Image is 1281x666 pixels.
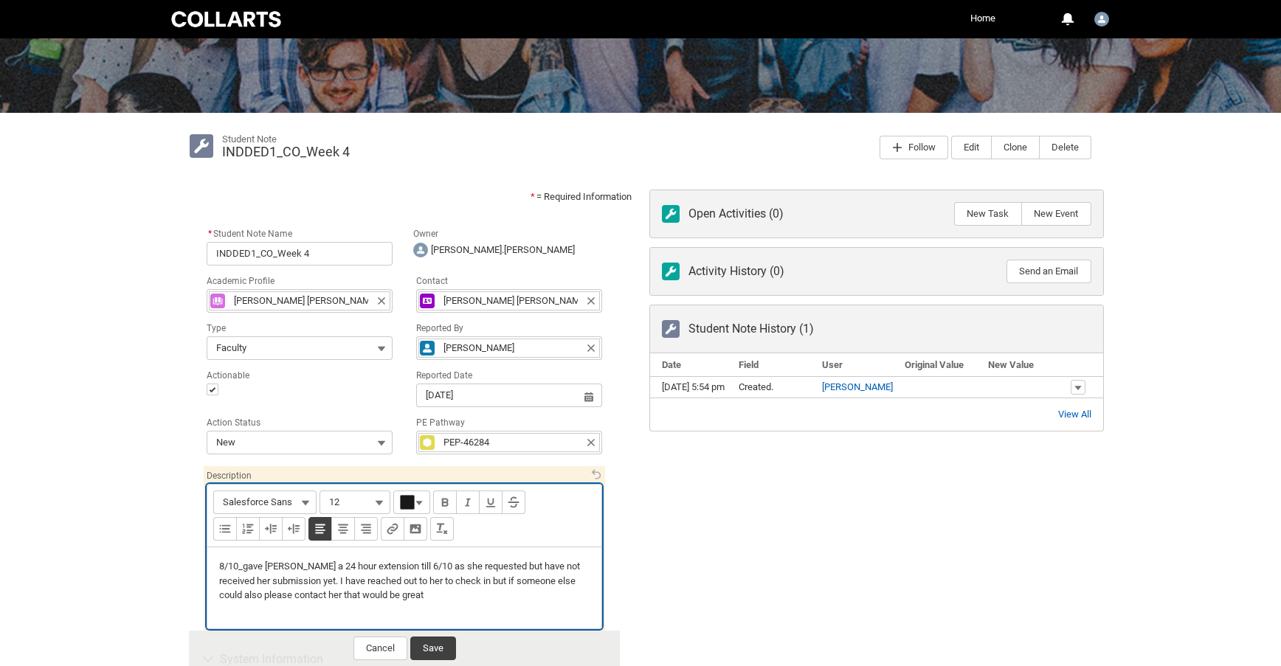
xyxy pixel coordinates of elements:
p: 8/10_gave [PERSON_NAME] a 24 hour extension till 6/10 as she requested but have not received her ... [219,559,590,603]
button: Save [410,636,456,660]
th: New Value [982,353,1065,377]
label: PE Pathway [416,413,471,429]
label: Academic Profile [207,271,280,288]
input: PEP-46284 [416,431,602,454]
button: Font Size [320,490,390,514]
input: Carol Batchelor [416,336,602,360]
div: Text Formatting [207,485,601,547]
lightning-primitive-colorpicker-button: Color Picker [393,490,433,514]
article: Activity History [649,247,1104,296]
button: User Profile Carol.Batchelor [1091,6,1113,30]
button: Clear Selection [586,343,596,353]
span: Salesforce Sans [223,491,292,513]
th: Date [650,353,733,377]
th: Field [733,353,815,377]
button: Delete [1039,136,1091,159]
span: Faculty [216,337,246,359]
button: Underline [479,490,503,514]
span: (0) [770,264,784,279]
div: Send an Email [1019,260,1078,282]
button: Outdent [282,517,305,541]
span: Activity History [688,264,767,279]
runtime_platform_actions-action-renderer: Cancel [353,642,407,653]
runtime_platform_actions-action-renderer: Clone [992,142,1040,153]
button: Type [207,336,393,360]
a: Home [967,7,999,30]
span: Created. [739,381,773,392]
span: Follow [908,142,936,153]
button: Action Status [207,431,393,454]
button: Right align text [354,517,378,541]
a: [PERSON_NAME] [822,381,893,392]
runtime_platform_actions-action-renderer: Save [410,642,456,653]
th: User [816,353,899,377]
span: [DATE] 5:54 pm [662,381,725,392]
button: Link [381,517,404,541]
button: Clone [991,136,1040,159]
runtime_platform_actions-action-renderer: Delete [1040,142,1091,153]
span: Actionable [207,366,255,382]
abbr: required [208,229,212,239]
div: New Task [967,203,1009,225]
span: Student Note History [688,322,796,336]
input: Fiona Hui Yi Deng Academic Profile [207,289,393,313]
button: Follow [880,136,948,159]
a: Activity History(0) [688,264,787,279]
button: Clear Selection [586,296,596,306]
span: [PERSON_NAME].[PERSON_NAME] [431,244,575,255]
ul: Insert content [381,517,427,541]
button: Italic [456,490,480,514]
button: Clear Selection [376,296,387,306]
a: Send an Email [1007,260,1090,282]
button: Image [404,517,427,541]
span: Owner [413,229,438,239]
button: Remove formatting [430,517,454,541]
img: Carol.Batchelor [1094,12,1109,27]
label: Contact [416,271,454,288]
th: Original Value [899,353,981,377]
a: New Event [1022,203,1090,225]
button: Bold [433,490,457,514]
a: Student Note History(1) [688,322,817,336]
span: Open Activities [688,207,766,221]
button: Edit [951,136,992,159]
a: New Task [955,203,1021,225]
div: New Event [1034,203,1078,225]
article: Open Activities [649,190,1104,238]
ul: Format text [433,490,525,514]
span: 12 [329,491,339,513]
span: View All [1058,409,1091,420]
label: Reported Date [416,366,478,382]
ul: Align text [308,517,378,541]
table: Student Note History [650,353,1103,399]
label: Reported By [416,319,469,335]
span: New [216,431,235,454]
records-entity-label: Student Note [222,133,277,145]
button: Strikethrough [502,490,525,514]
button: Font [213,490,317,514]
button: Left align text [308,517,332,541]
div: = Required Information [177,190,632,204]
span: Description [207,471,252,481]
label: Action Status [207,413,266,429]
label: Student Note Name [207,224,298,240]
button: Indent [259,517,283,541]
ul: Format body [213,517,305,541]
lightning-formatted-text: INDDED1_CO_Week 4 [222,144,350,159]
span: (0) [769,207,784,221]
button: Cancel [353,636,407,660]
article: Student Note History [649,305,1104,431]
button: Center align text [331,517,355,541]
runtime_platform_actions-action-renderer: Edit [951,142,992,153]
button: Clear Selection [586,437,596,448]
span: (1) [799,322,814,336]
th: Action [1065,353,1103,377]
button: Undo Description [590,468,602,480]
button: Numbered list [236,517,260,541]
a: View All [650,398,1103,431]
label: Type [207,319,232,335]
button: Bulleted list [213,517,237,541]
